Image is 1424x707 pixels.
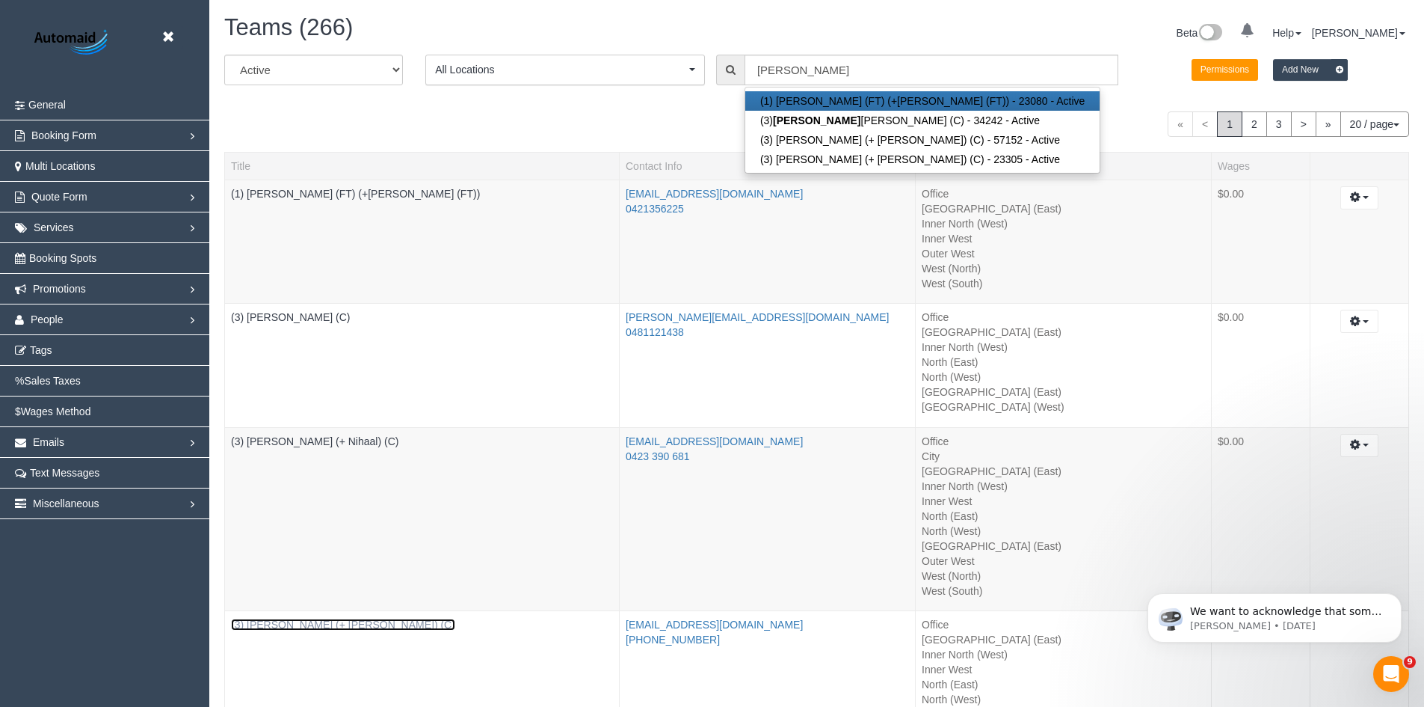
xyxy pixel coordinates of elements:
span: Miscellaneous [33,498,99,509]
li: West (South) [922,584,1205,599]
li: [GEOGRAPHIC_DATA] (East) [922,325,1205,340]
li: [GEOGRAPHIC_DATA] (East) [922,385,1205,400]
a: [EMAIL_ADDRESS][DOMAIN_NAME] [626,188,803,200]
a: (3) [PERSON_NAME] (+ Nihaal) (C) [231,435,398,447]
img: Automaid Logo [26,26,120,60]
button: All Locations [425,55,705,85]
a: (3) [PERSON_NAME] (C) [231,311,350,323]
a: [PERSON_NAME] [1312,27,1405,39]
a: [PERSON_NAME][EMAIL_ADDRESS][DOMAIN_NAME] [626,311,889,323]
td: Location [916,180,1212,304]
span: General [28,99,66,111]
li: West (South) [922,276,1205,291]
a: (1) [PERSON_NAME] (FT) (+[PERSON_NAME] (FT)) - 23080 - Active [745,91,1100,111]
a: 2 [1242,111,1267,137]
td: Wages [1212,180,1310,304]
a: (3) [PERSON_NAME] (+ [PERSON_NAME]) (C) - 57152 - Active [745,130,1100,150]
td: Wages [1212,304,1310,428]
li: West (North) [922,261,1205,276]
button: 20 / page [1340,111,1409,137]
li: Office [922,186,1205,201]
li: Outer West [922,554,1205,569]
div: Tags [231,449,613,453]
div: Tags [231,325,613,328]
td: Title [225,180,620,304]
td: Contact Info [620,180,916,304]
iframe: Intercom live chat [1373,656,1409,692]
a: Beta [1177,27,1223,39]
span: Wages Method [21,405,91,417]
div: Tags [231,201,613,205]
li: [GEOGRAPHIC_DATA] (East) [922,632,1205,647]
li: Inner West [922,494,1205,509]
a: [EMAIL_ADDRESS][DOMAIN_NAME] [626,435,803,447]
span: Booking Form [31,129,96,141]
span: Booking Spots [29,252,96,264]
span: Multi Locations [25,160,95,172]
li: Inner West [922,231,1205,246]
li: North (East) [922,509,1205,524]
span: Quote Form [31,191,87,203]
li: [GEOGRAPHIC_DATA] (East) [922,539,1205,554]
span: Emails [33,436,64,448]
td: Location [916,304,1212,428]
a: (3) [PERSON_NAME] (+ [PERSON_NAME]) (C) - 23305 - Active [745,150,1100,169]
span: Teams (266) [224,14,353,40]
li: Office [922,310,1205,325]
li: West (North) [922,569,1205,584]
img: New interface [1198,24,1222,43]
td: Wages [1212,427,1310,611]
span: People [31,313,64,325]
li: Inner North (West) [922,479,1205,494]
li: [GEOGRAPHIC_DATA] (East) [922,464,1205,479]
span: < [1192,111,1218,137]
th: Wages [1212,152,1310,180]
strong: [PERSON_NAME] [773,114,860,126]
li: [GEOGRAPHIC_DATA] (West) [922,400,1205,414]
li: [GEOGRAPHIC_DATA] (East) [922,201,1205,216]
span: Text Messages [30,467,99,479]
nav: Pagination navigation [1168,111,1409,137]
th: Contact Info [620,152,916,180]
span: We want to acknowledge that some users may be experiencing lag or slower performance in our softw... [65,43,257,248]
li: Inner North (West) [922,216,1205,231]
span: Services [34,221,74,233]
a: » [1316,111,1341,137]
th: Title [225,152,620,180]
a: 0423 390 681 [626,450,690,462]
span: Tags [30,344,52,356]
a: [EMAIL_ADDRESS][DOMAIN_NAME] [626,619,803,631]
li: North (West) [922,370,1205,385]
td: Contact Info [620,304,916,428]
input: Enter the first 3 letters of the name to search [745,55,1118,85]
span: Promotions [33,283,86,295]
li: Inner North (West) [922,340,1205,355]
li: North (East) [922,355,1205,370]
li: Inner West [922,662,1205,677]
p: Message from Ellie, sent 5d ago [65,58,258,71]
li: North (West) [922,692,1205,707]
span: Sales Taxes [24,375,80,387]
span: 1 [1217,111,1242,137]
button: Add New [1273,59,1348,81]
a: (3) [PERSON_NAME] (+ [PERSON_NAME]) (C) [231,619,455,631]
a: 3 [1266,111,1292,137]
td: Contact Info [620,427,916,611]
td: Title [225,427,620,611]
a: 0481121438 [626,326,684,338]
a: Help [1272,27,1301,39]
td: Location [916,427,1212,611]
a: 0421356225 [626,203,684,215]
li: Outer West [922,246,1205,261]
a: > [1291,111,1316,137]
a: (3)[PERSON_NAME][PERSON_NAME] (C) - 34242 - Active [745,111,1100,130]
li: North (East) [922,677,1205,692]
li: North (West) [922,524,1205,539]
li: Office [922,617,1205,632]
div: Tags [231,632,613,636]
td: Title [225,304,620,428]
span: All Locations [435,62,685,77]
li: City [922,449,1205,464]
